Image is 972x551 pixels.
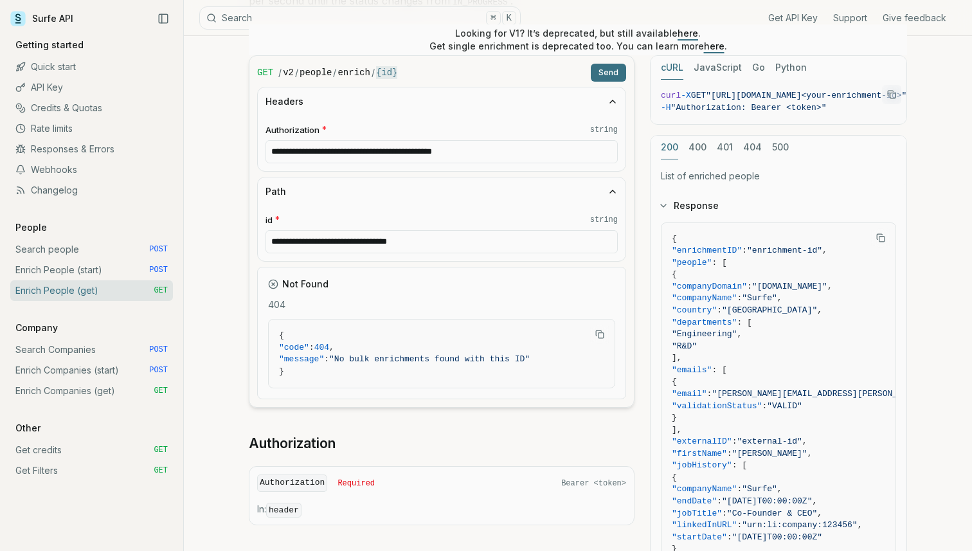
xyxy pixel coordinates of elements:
[672,496,717,506] span: "endDate"
[661,136,678,159] button: 200
[268,298,615,311] p: 404
[502,11,516,25] kbd: K
[883,12,946,24] a: Give feedback
[858,520,863,530] span: ,
[376,66,398,79] code: {id}
[10,460,173,481] a: Get Filters GET
[10,77,173,98] a: API Key
[672,460,732,470] span: "jobHistory"
[712,365,726,375] span: : [
[199,6,521,30] button: Search⌘K
[812,496,817,506] span: ,
[279,366,284,376] span: }
[372,66,375,79] span: /
[672,246,742,255] span: "enrichmentID"
[672,413,677,422] span: }
[149,345,168,355] span: POST
[752,56,765,80] button: Go
[882,85,901,104] button: Copy Text
[672,401,762,411] span: "validationStatus"
[258,177,625,206] button: Path
[732,532,822,542] span: "[DATE]T00:00:00Z"
[747,246,822,255] span: "enrichment-id"
[10,422,46,435] p: Other
[10,339,173,360] a: Search Companies POST
[154,465,168,476] span: GET
[737,437,802,446] span: "external-id"
[10,9,73,28] a: Surfe API
[149,265,168,275] span: POST
[309,343,314,352] span: :
[10,260,173,280] a: Enrich People (start) POST
[732,460,747,470] span: : [
[561,478,626,489] span: Bearer <token>
[278,66,282,79] span: /
[672,293,737,303] span: "companyName"
[337,66,370,79] code: enrich
[10,180,173,201] a: Changelog
[265,214,273,226] span: id
[777,293,782,303] span: ,
[727,509,817,518] span: "Co-Founder & CEO"
[10,221,52,234] p: People
[691,91,706,100] span: GET
[722,305,817,315] span: "[GEOGRAPHIC_DATA]"
[722,509,727,518] span: :
[672,425,682,435] span: ],
[672,509,722,518] span: "jobTitle"
[737,484,742,494] span: :
[712,258,726,267] span: : [
[591,64,626,82] button: Send
[817,509,822,518] span: ,
[737,520,742,530] span: :
[10,360,173,381] a: Enrich Companies (start) POST
[694,56,742,80] button: JavaScript
[590,215,618,225] code: string
[727,532,732,542] span: :
[149,365,168,375] span: POST
[681,91,691,100] span: -X
[727,449,732,458] span: :
[672,449,727,458] span: "firstName"
[742,484,777,494] span: "Surfe"
[333,66,336,79] span: /
[672,318,737,327] span: "departments"
[707,389,712,399] span: :
[279,354,324,364] span: "message"
[762,401,767,411] span: :
[266,503,301,518] code: header
[672,437,732,446] span: "externalID"
[802,437,807,446] span: ,
[257,66,273,79] span: GET
[732,437,737,446] span: :
[672,353,682,363] span: ],
[717,496,722,506] span: :
[737,318,751,327] span: : [
[10,57,173,77] a: Quick start
[10,159,173,180] a: Webhooks
[775,56,807,80] button: Python
[651,189,906,222] button: Response
[10,98,173,118] a: Credits & Quotas
[743,136,762,159] button: 404
[706,91,906,100] span: "[URL][DOMAIN_NAME]<your-enrichment-id>"
[672,473,677,482] span: {
[777,484,782,494] span: ,
[742,293,777,303] span: "Surfe"
[10,381,173,401] a: Enrich Companies (get) GET
[268,278,615,291] div: Not Found
[672,520,737,530] span: "linkedInURL"
[249,435,336,453] a: Authorization
[772,136,789,159] button: 500
[752,282,827,291] span: "[DOMAIN_NAME]"
[722,496,812,506] span: "[DATE]T00:00:00Z"
[149,244,168,255] span: POST
[314,343,329,352] span: 404
[154,386,168,396] span: GET
[661,103,671,113] span: -H
[737,329,742,339] span: ,
[833,12,867,24] a: Support
[672,234,677,244] span: {
[10,39,89,51] p: Getting started
[10,118,173,139] a: Rate limits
